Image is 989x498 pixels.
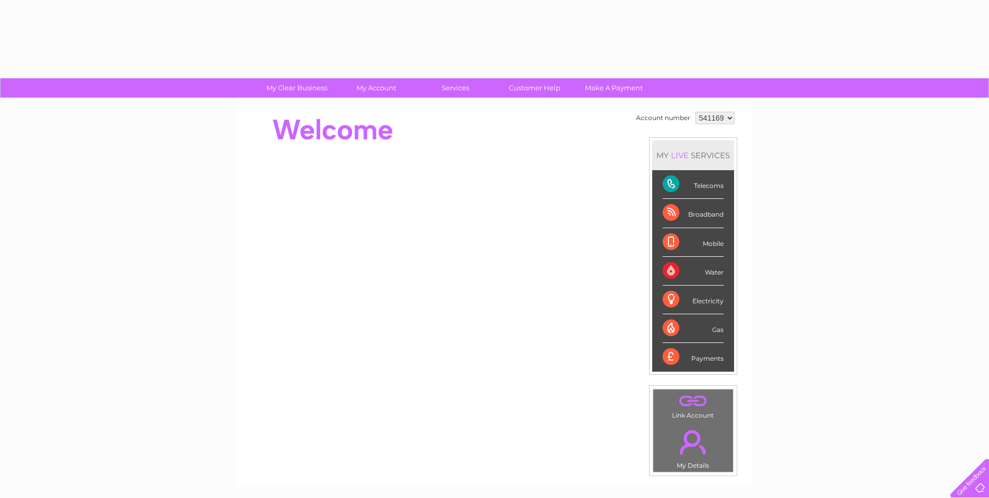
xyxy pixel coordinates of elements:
a: Services [412,78,498,98]
div: Telecoms [663,170,724,199]
a: Customer Help [492,78,578,98]
td: My Details [653,421,734,472]
div: Electricity [663,286,724,314]
div: Mobile [663,228,724,257]
a: My Clear Business [254,78,340,98]
div: Water [663,257,724,286]
a: Make A Payment [571,78,657,98]
td: Link Account [653,389,734,422]
div: Gas [663,314,724,343]
a: My Account [333,78,419,98]
a: . [656,424,730,460]
div: Payments [663,343,724,371]
div: MY SERVICES [652,140,734,170]
td: Account number [633,109,693,127]
div: Broadband [663,199,724,228]
div: LIVE [669,150,691,160]
a: . [656,392,730,410]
